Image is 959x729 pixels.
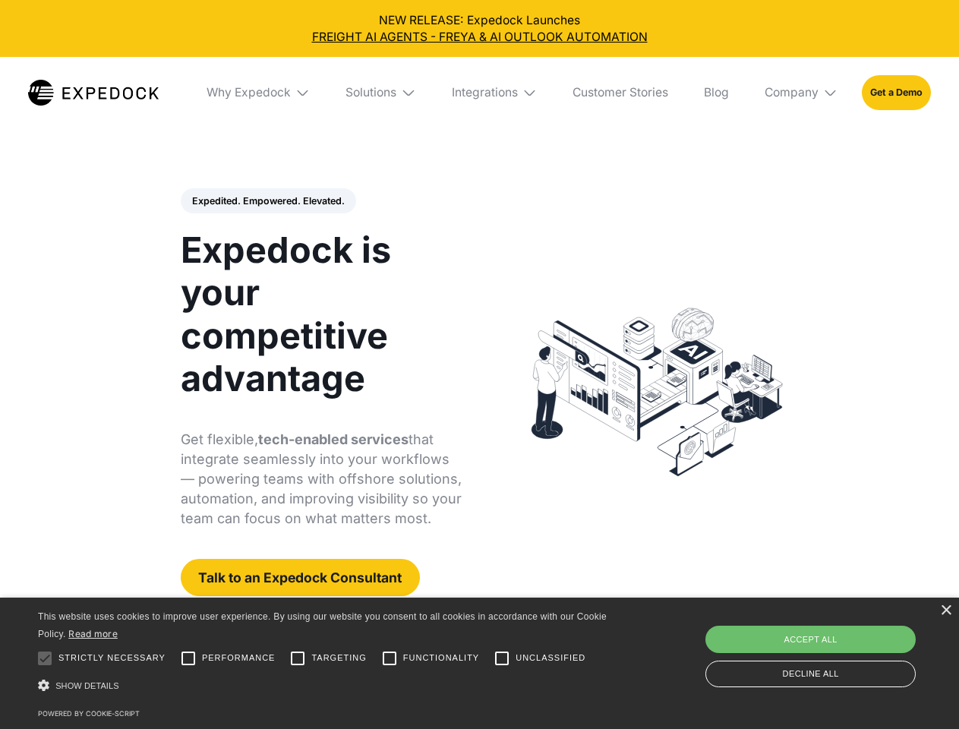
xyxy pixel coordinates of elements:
div: Integrations [452,85,518,100]
a: Customer Stories [560,57,680,128]
span: Show details [55,681,119,690]
strong: tech-enabled services [258,431,409,447]
div: Accept all [705,626,916,653]
span: Performance [202,652,276,664]
span: Targeting [311,652,366,664]
a: Get a Demo [862,75,931,109]
a: Talk to an Expedock Consultant [181,559,420,596]
h1: Expedock is your competitive advantage [181,229,462,399]
a: Read more [68,628,118,639]
a: Blog [692,57,740,128]
span: Strictly necessary [58,652,166,664]
p: Get flexible, that integrate seamlessly into your workflows — powering teams with offshore soluti... [181,430,462,529]
span: Unclassified [516,652,585,664]
div: Close [940,605,951,617]
div: Company [765,85,819,100]
div: Company [752,57,850,128]
div: Show details [38,676,612,696]
span: This website uses cookies to improve user experience. By using our website you consent to all coo... [38,611,607,639]
div: Solutions [345,85,396,100]
span: Functionality [403,652,479,664]
div: Why Expedock [194,57,322,128]
div: Integrations [440,57,549,128]
div: Decline all [705,661,916,687]
div: Why Expedock [207,85,291,100]
div: NEW RELEASE: Expedock Launches [12,12,948,46]
div: Solutions [334,57,428,128]
a: Powered by cookie-script [38,709,140,718]
a: FREIGHT AI AGENTS - FREYA & AI OUTLOOK AUTOMATION [12,29,948,46]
